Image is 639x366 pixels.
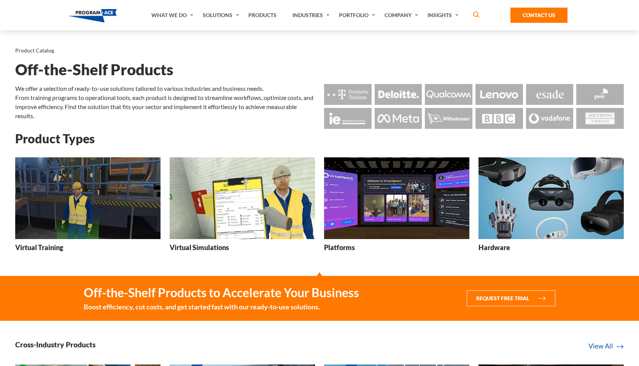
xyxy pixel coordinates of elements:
[84,302,359,312] small: Boost efficiency, cut costs, and get started fast with our ready-to-use solutions.
[475,108,523,129] img: Logo - BBC
[475,84,523,105] img: Logo - Lenovo
[15,243,63,252] h3: Virtual Training
[425,108,472,129] img: Logo - Wilhemsen
[478,157,624,258] a: Hardware
[324,108,372,129] img: Logo - Ie Business School
[170,157,315,239] img: Virtual Simulations
[324,243,355,252] h3: Platforms
[467,290,555,306] button: Request Free Trial
[375,84,422,105] img: Logo - Deloitte
[15,63,624,76] h1: Off-the-Shelf Products
[526,108,574,129] img: Logo - Vodafone
[478,157,624,239] img: Hardware
[375,108,422,129] img: Logo - Meta
[15,157,161,258] a: Virtual Training
[324,84,372,105] img: Logo - Deutsche Telekom
[425,84,472,105] img: Logo - Qualcomm
[478,243,510,252] h3: Hardware
[68,9,117,22] img: Program-Ace
[84,285,359,300] strong: Off-the-Shelf Products to Accelerate Your Business
[15,340,95,349] h3: Cross-Industry Products
[15,93,315,120] p: From training programs to operational tools, each product is designed to streamline workflows, op...
[15,132,624,145] h2: Product Types
[510,8,567,23] a: Contact Us
[170,243,229,252] h3: Virtual Simulations
[324,157,469,258] a: Platforms
[170,157,315,258] a: Virtual Simulations
[576,84,624,105] img: Logo - Pwc
[576,108,624,129] img: Logo - Seven Trent
[588,341,624,351] a: View All
[15,84,315,93] p: We offer a selection of ready-to-use solutions tailored to various industries and business needs.
[526,84,574,105] img: Logo - Esade
[15,46,54,55] li: Product Catalog
[15,46,624,55] nav: breadcrumb
[15,157,161,239] img: Virtual Training
[324,157,469,239] img: Platforms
